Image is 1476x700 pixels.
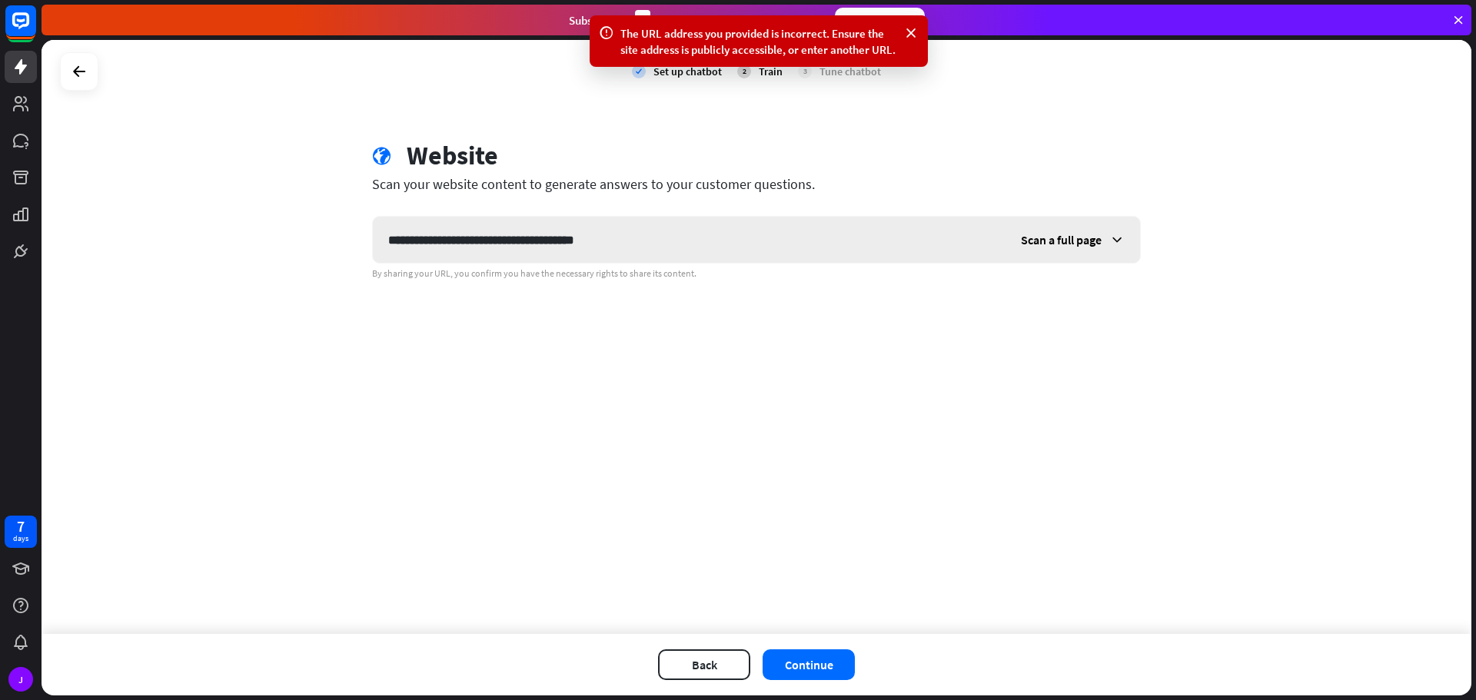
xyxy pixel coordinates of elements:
[835,8,925,32] div: Subscribe now
[1021,232,1102,247] span: Scan a full page
[635,10,650,31] div: 3
[759,65,783,78] div: Train
[13,533,28,544] div: days
[569,10,823,31] div: Subscribe in days to get your first month for $1
[372,267,1141,280] div: By sharing your URL, you confirm you have the necessary rights to share its content.
[12,6,58,52] button: Open LiveChat chat widget
[632,65,646,78] i: check
[407,140,498,171] div: Website
[798,65,812,78] div: 3
[8,667,33,692] div: J
[658,649,750,680] button: Back
[372,175,1141,193] div: Scan your website content to generate answers to your customer questions.
[372,147,391,166] i: globe
[763,649,855,680] button: Continue
[653,65,722,78] div: Set up chatbot
[819,65,881,78] div: Tune chatbot
[737,65,751,78] div: 2
[17,519,25,533] div: 7
[5,516,37,548] a: 7 days
[620,25,897,58] div: The URL address you provided is incorrect. Ensure the site address is publicly accessible, or ent...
